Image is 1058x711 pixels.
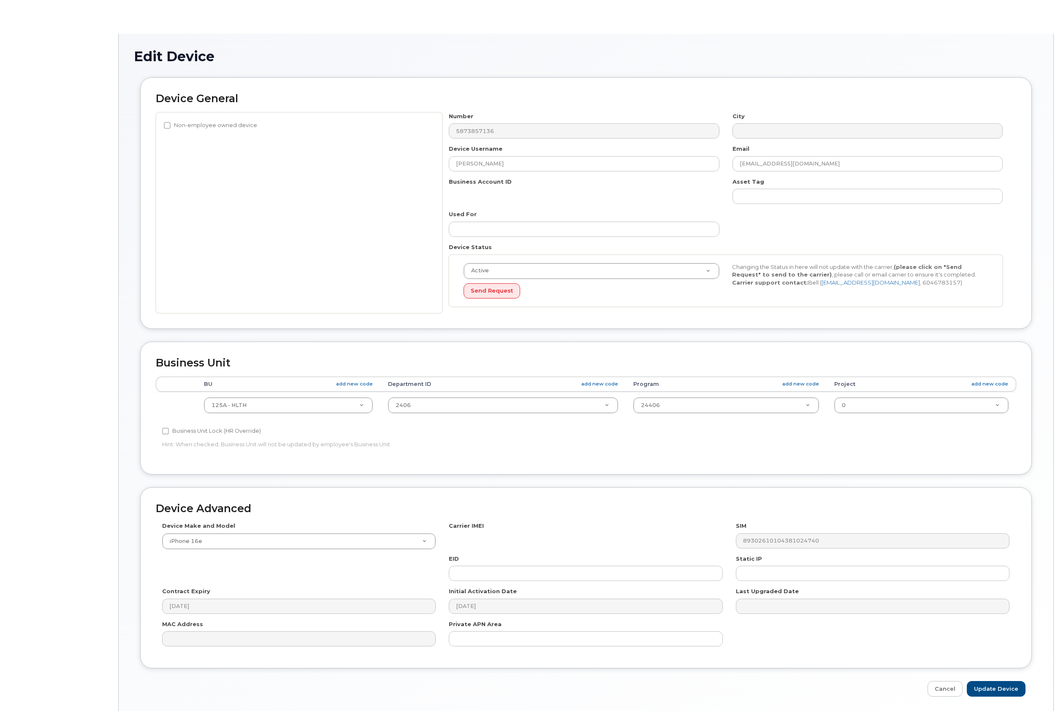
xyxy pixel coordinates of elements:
[464,263,719,279] a: Active
[449,587,517,595] label: Initial Activation Date
[449,620,502,628] label: Private APN Area
[732,112,745,120] label: City
[634,398,818,413] a: 24406
[782,380,819,388] a: add new code
[449,178,512,186] label: Business Account ID
[449,112,473,120] label: Number
[163,534,435,549] a: iPhone 16e
[736,555,762,563] label: Static IP
[827,377,1016,392] th: Project
[156,503,1016,515] h2: Device Advanced
[581,380,618,388] a: add new code
[464,283,520,299] button: Send Request
[162,522,235,530] label: Device Make and Model
[336,380,373,388] a: add new code
[928,681,963,697] a: Cancel
[204,398,373,413] a: 125A - HLTH
[196,377,381,392] th: BU
[449,243,492,251] label: Device Status
[971,380,1008,388] a: add new code
[388,398,618,413] a: 2406
[449,145,502,153] label: Device Username
[156,93,1016,105] h2: Device General
[449,522,484,530] label: Carrier IMEI
[380,377,626,392] th: Department ID
[835,398,1008,413] a: 0
[822,279,920,286] a: [EMAIL_ADDRESS][DOMAIN_NAME]
[732,279,808,286] strong: Carrier support contact:
[162,620,203,628] label: MAC Address
[396,402,411,408] span: 2406
[162,426,261,436] label: Business Unit Lock (HR Override)
[726,263,994,287] div: Changing the Status in here will not update with the carrier, , please call or email carrier to e...
[134,49,1038,64] h1: Edit Device
[164,122,171,129] input: Non-employee owned device
[449,555,459,563] label: EID
[212,402,247,408] span: 125A - HLTH
[736,587,799,595] label: Last Upgraded Date
[162,440,723,448] p: Hint: When checked, Business Unit will not be updated by employee's Business Unit
[732,178,764,186] label: Asset Tag
[732,145,749,153] label: Email
[466,267,489,274] span: Active
[626,377,826,392] th: Program
[164,120,257,130] label: Non-employee owned device
[156,357,1016,369] h2: Business Unit
[449,210,477,218] label: Used For
[162,587,210,595] label: Contract Expiry
[641,402,660,408] span: 24406
[967,681,1025,697] input: Update Device
[165,537,202,545] span: iPhone 16e
[842,402,846,408] span: 0
[736,522,746,530] label: SIM
[162,428,169,434] input: Business Unit Lock (HR Override)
